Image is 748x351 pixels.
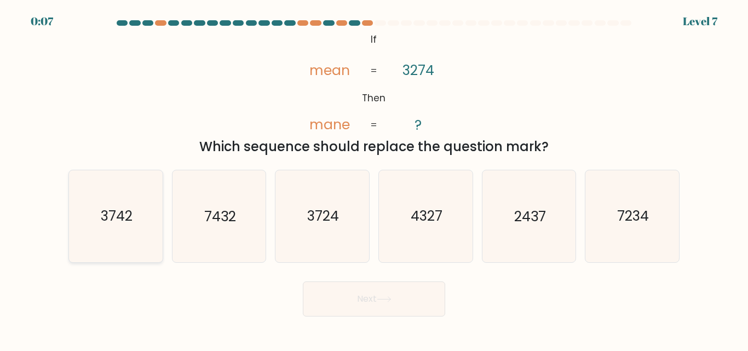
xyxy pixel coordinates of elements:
text: 3742 [101,207,133,226]
tspan: mean [309,61,350,80]
tspan: mane [309,116,350,135]
text: 7432 [204,207,236,226]
tspan: ? [415,116,422,135]
tspan: If [371,33,377,46]
tspan: = [371,119,378,132]
svg: @import url('[URL][DOMAIN_NAME]); [289,30,459,135]
tspan: Then [363,92,386,105]
div: Which sequence should replace the question mark? [75,137,673,157]
tspan: 3274 [402,61,434,80]
text: 2437 [514,207,546,226]
button: Next [303,281,445,317]
tspan: = [371,64,378,77]
text: 7234 [617,207,649,226]
div: 0:07 [31,13,53,30]
text: 3724 [307,207,339,226]
div: Level 7 [683,13,717,30]
text: 4327 [411,207,442,226]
